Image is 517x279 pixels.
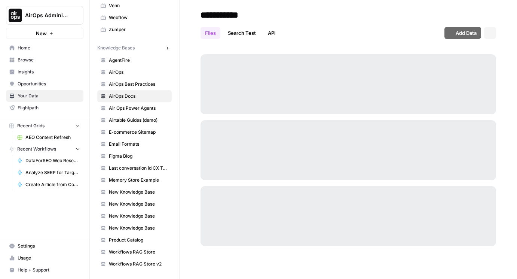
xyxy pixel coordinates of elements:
a: Insights [6,66,83,78]
span: New Knowledge Base [109,213,168,219]
span: Settings [18,243,80,249]
button: Workspace: AirOps Administrative [6,6,83,25]
button: Add Data [444,27,481,39]
a: Zumper [97,24,172,36]
span: Your Data [18,93,80,99]
a: New Knowledge Base [97,198,172,210]
span: Last conversation id CX Team Copilot [109,165,168,172]
span: Webflow [109,14,168,21]
span: New Knowledge Base [109,225,168,231]
span: Product Catalog [109,237,168,243]
a: Your Data [6,90,83,102]
a: Settings [6,240,83,252]
a: Airtable Guides (demo) [97,114,172,126]
a: AEO Content Refresh [14,131,83,143]
a: AirOps [97,66,172,78]
a: DataForSEO Web Research [14,155,83,167]
a: Search Test [223,27,260,39]
span: New Knowledge Base [109,189,168,195]
span: Airtable Guides (demo) [109,117,168,124]
a: New Knowledge Base [97,222,172,234]
span: New Knowledge Base [109,201,168,207]
a: AirOps Docs [97,90,172,102]
span: E-commerce Sitemap [109,129,168,136]
button: Recent Workflows [6,143,83,155]
span: Knowledge Bases [97,45,135,51]
span: Figma Blog [109,153,168,160]
a: New Knowledge Base [97,210,172,222]
span: Analyze SERP for Target Keyword [25,169,80,176]
span: Home [18,45,80,51]
a: Figma Blog [97,150,172,162]
a: Home [6,42,83,54]
a: New Knowledge Base [97,186,172,198]
button: New [6,28,83,39]
span: AirOps Docs [109,93,168,100]
a: AirOps Best Practices [97,78,172,90]
span: Flightpath [18,104,80,111]
span: Zumper [109,26,168,33]
a: Files [201,27,220,39]
a: Analyze SERP for Target Keyword [14,167,83,179]
span: AirOps Best Practices [109,81,168,88]
a: Workflows RAG Store v2 [97,258,172,270]
a: Air Ops Power Agents [97,102,172,114]
a: Webflow [97,12,172,24]
span: Recent Workflows [17,146,56,152]
span: AirOps Administrative [25,12,70,19]
button: Help + Support [6,264,83,276]
span: Workflows RAG Store v2 [109,261,168,267]
span: New [36,30,47,37]
a: AgentFire [97,54,172,66]
span: Recent Grids [17,122,45,129]
span: Venn [109,2,168,9]
a: API [263,27,280,39]
span: AgentFire [109,57,168,64]
span: Add Data [456,29,477,37]
span: Workflows RAG Store [109,249,168,255]
button: Recent Grids [6,120,83,131]
a: Opportunities [6,78,83,90]
span: AEO Content Refresh [25,134,80,141]
a: Last conversation id CX Team Copilot [97,162,172,174]
span: Opportunities [18,81,80,87]
span: DataForSEO Web Research [25,157,80,164]
span: Email Formats [109,141,168,148]
span: Create Article from Content Brief [25,181,80,188]
span: Insights [18,69,80,75]
span: Usage [18,255,80,261]
span: Help + Support [18,267,80,273]
span: Memory Store Example [109,177,168,184]
a: Browse [6,54,83,66]
img: AirOps Administrative Logo [9,9,22,22]
a: Flightpath [6,102,83,114]
a: Create Article from Content Brief [14,179,83,191]
a: Email Formats [97,138,172,150]
a: Usage [6,252,83,264]
a: Memory Store Example [97,174,172,186]
a: Workflows RAG Store [97,246,172,258]
span: Browse [18,57,80,63]
a: E-commerce Sitemap [97,126,172,138]
span: AirOps [109,69,168,76]
a: Product Catalog [97,234,172,246]
span: Air Ops Power Agents [109,105,168,112]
